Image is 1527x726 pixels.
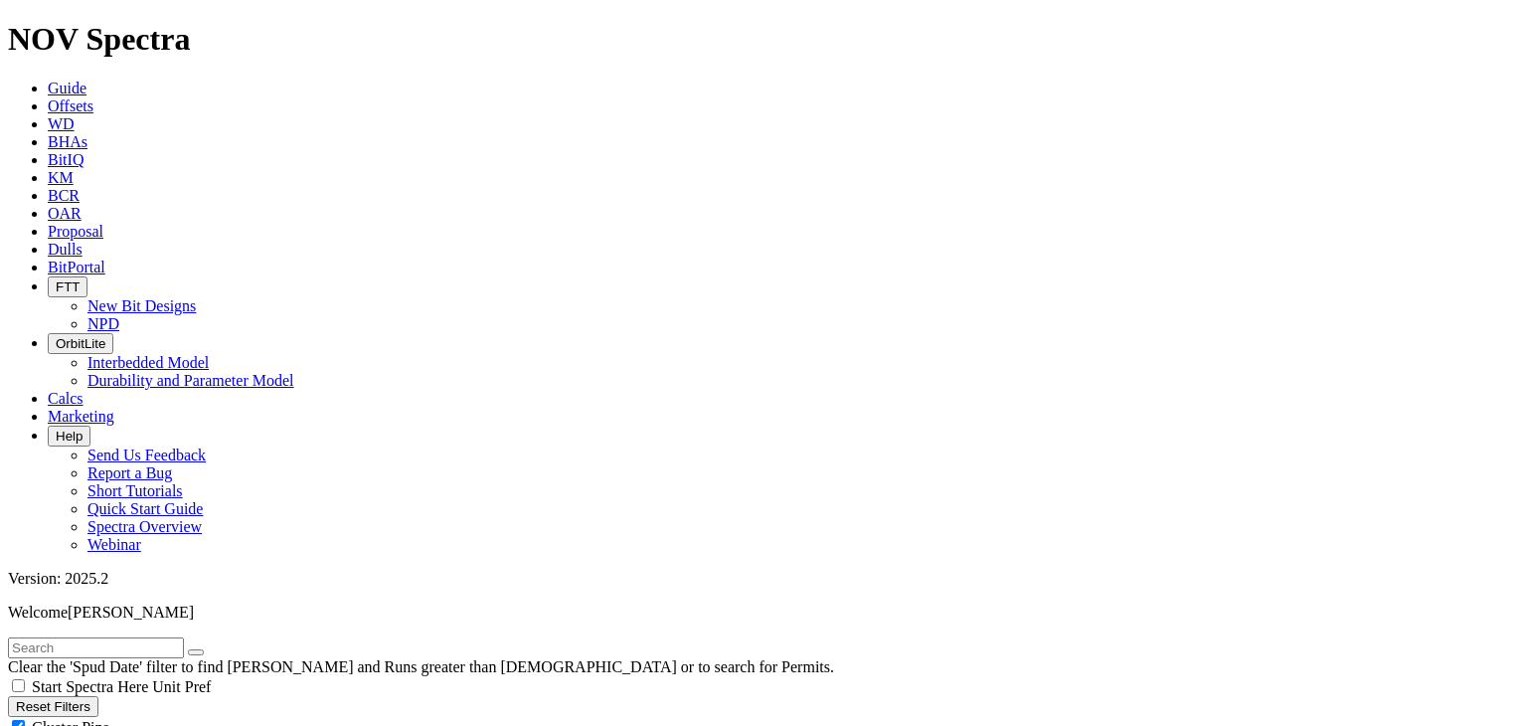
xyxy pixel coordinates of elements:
a: Interbedded Model [87,354,209,371]
a: BCR [48,187,80,204]
a: Report a Bug [87,464,172,481]
button: FTT [48,276,87,297]
a: Offsets [48,97,93,114]
span: Help [56,429,83,444]
a: Webinar [87,536,141,553]
a: BitPortal [48,259,105,275]
a: Short Tutorials [87,482,183,499]
a: Marketing [48,408,114,425]
input: Start Spectra Here [12,679,25,692]
span: Clear the 'Spud Date' filter to find [PERSON_NAME] and Runs greater than [DEMOGRAPHIC_DATA] or to... [8,658,834,675]
a: BHAs [48,133,87,150]
span: OrbitLite [56,336,105,351]
a: NPD [87,315,119,332]
a: Quick Start Guide [87,500,203,517]
a: Dulls [48,241,83,258]
a: BitIQ [48,151,84,168]
a: Guide [48,80,86,96]
button: Help [48,426,90,447]
span: Start Spectra Here [32,678,148,695]
h1: NOV Spectra [8,21,1519,58]
a: Spectra Overview [87,518,202,535]
a: OAR [48,205,82,222]
a: Calcs [48,390,84,407]
span: Unit Pref [152,678,211,695]
button: Reset Filters [8,696,98,717]
a: KM [48,169,74,186]
a: New Bit Designs [87,297,196,314]
a: Durability and Parameter Model [87,372,294,389]
button: OrbitLite [48,333,113,354]
span: FTT [56,279,80,294]
p: Welcome [8,604,1519,622]
input: Search [8,637,184,658]
div: Version: 2025.2 [8,570,1519,588]
span: [PERSON_NAME] [68,604,194,621]
a: Proposal [48,223,103,240]
a: Send Us Feedback [87,447,206,463]
a: WD [48,115,75,132]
